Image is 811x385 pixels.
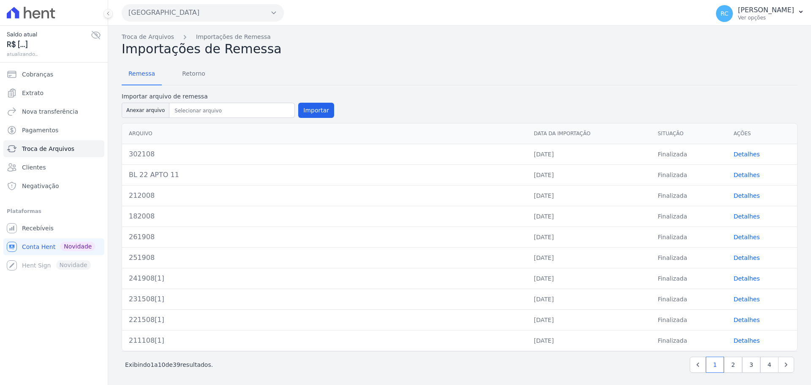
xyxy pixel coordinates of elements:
span: Clientes [22,163,46,172]
button: RC [PERSON_NAME] Ver opções [709,2,811,25]
td: Finalizada [651,185,727,206]
span: Conta Hent [22,243,55,251]
span: 39 [173,361,180,368]
a: Detalhes [734,337,760,344]
span: Negativação [22,182,59,190]
p: [PERSON_NAME] [738,6,794,14]
td: [DATE] [527,268,651,289]
span: Extrato [22,89,44,97]
span: Novidade [60,242,95,251]
a: Detalhes [734,254,760,261]
button: Importar [298,103,334,118]
a: Troca de Arquivos [3,140,104,157]
a: Importações de Remessa [196,33,271,41]
a: Previous [690,357,706,373]
td: [DATE] [527,289,651,309]
td: [DATE] [527,144,651,164]
td: Finalizada [651,268,727,289]
td: [DATE] [527,164,651,185]
input: Selecionar arquivo [171,106,293,116]
div: 241908[1] [129,273,520,284]
div: BL 22 APTO 11 [129,170,520,180]
a: Clientes [3,159,104,176]
a: 1 [706,357,724,373]
a: Negativação [3,177,104,194]
td: Finalizada [651,247,727,268]
a: 2 [724,357,742,373]
nav: Sidebar [7,66,101,274]
a: Cobranças [3,66,104,83]
span: Cobranças [22,70,53,79]
td: Finalizada [651,227,727,247]
td: Finalizada [651,206,727,227]
a: Detalhes [734,234,760,240]
div: 182008 [129,211,520,221]
span: Remessa [123,65,160,82]
a: Recebíveis [3,220,104,237]
a: Retorno [175,63,212,85]
td: Finalizada [651,330,727,351]
span: Recebíveis [22,224,54,232]
td: [DATE] [527,309,651,330]
a: Detalhes [734,172,760,178]
th: Data da Importação [527,123,651,144]
th: Ações [727,123,797,144]
span: Saldo atual [7,30,91,39]
p: Exibindo a de resultados. [125,360,213,369]
div: 212008 [129,191,520,201]
span: RC [721,11,729,16]
th: Arquivo [122,123,527,144]
a: Pagamentos [3,122,104,139]
th: Situação [651,123,727,144]
td: Finalizada [651,164,727,185]
p: Ver opções [738,14,794,21]
span: Pagamentos [22,126,58,134]
a: Detalhes [734,192,760,199]
a: Troca de Arquivos [122,33,174,41]
a: 3 [742,357,760,373]
span: R$ [...] [7,39,91,50]
span: Nova transferência [22,107,78,116]
a: Detalhes [734,151,760,158]
a: 4 [760,357,778,373]
h2: Importações de Remessa [122,41,797,57]
nav: Breadcrumb [122,33,797,41]
a: Nova transferência [3,103,104,120]
a: Detalhes [734,275,760,282]
div: 221508[1] [129,315,520,325]
td: Finalizada [651,309,727,330]
td: Finalizada [651,289,727,309]
a: Detalhes [734,317,760,323]
a: Conta Hent Novidade [3,238,104,255]
div: 211108[1] [129,336,520,346]
div: 302108 [129,149,520,159]
td: [DATE] [527,330,651,351]
a: Extrato [3,85,104,101]
span: Troca de Arquivos [22,145,74,153]
button: Anexar arquivo [122,103,169,118]
span: atualizando... [7,50,91,58]
td: [DATE] [527,206,651,227]
td: Finalizada [651,144,727,164]
td: [DATE] [527,247,651,268]
span: 10 [158,361,166,368]
a: Next [778,357,794,373]
div: 231508[1] [129,294,520,304]
label: Importar arquivo de remessa [122,92,334,101]
div: 251908 [129,253,520,263]
span: 1 [150,361,154,368]
a: Detalhes [734,296,760,303]
a: Detalhes [734,213,760,220]
div: 261908 [129,232,520,242]
td: [DATE] [527,227,651,247]
span: Retorno [177,65,210,82]
button: [GEOGRAPHIC_DATA] [122,4,284,21]
div: Plataformas [7,206,101,216]
td: [DATE] [527,185,651,206]
a: Remessa [122,63,162,85]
